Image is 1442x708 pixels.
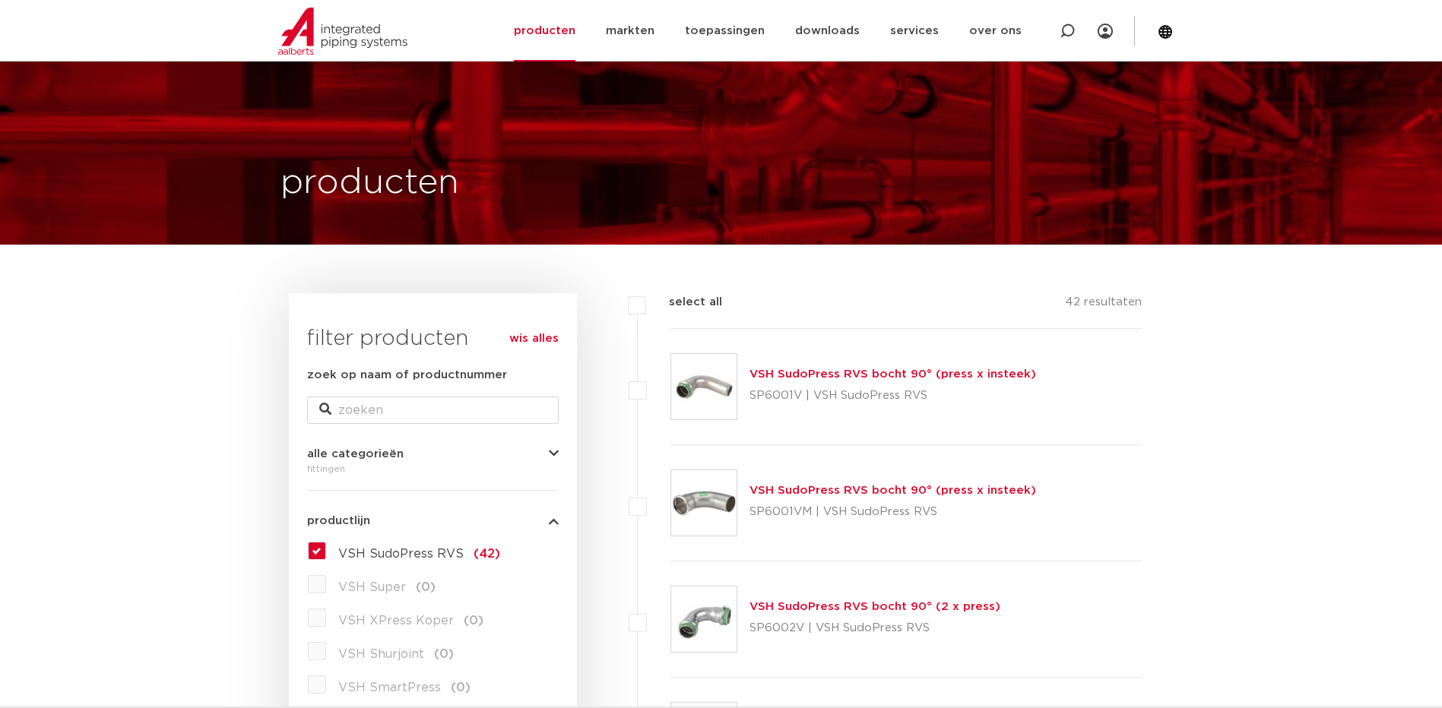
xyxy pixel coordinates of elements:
[307,324,559,354] h3: filter producten
[338,548,464,560] span: VSH SudoPress RVS
[750,368,1036,380] a: VSH SudoPress RVS bocht 90° (press x insteek)
[280,159,459,207] h1: producten
[338,615,454,627] span: VSH XPress Koper
[750,601,1000,612] a: VSH SudoPress RVS bocht 90° (2 x press)
[750,500,1036,524] p: SP6001VM | VSH SudoPress RVS
[307,397,559,424] input: zoeken
[1065,293,1142,317] p: 42 resultaten
[671,354,737,419] img: Thumbnail for VSH SudoPress RVS bocht 90° (press x insteek)
[464,615,483,627] span: (0)
[646,293,722,311] label: select all
[671,586,737,652] img: Thumbnail for VSH SudoPress RVS bocht 90° (2 x press)
[434,648,454,660] span: (0)
[416,581,436,593] span: (0)
[307,448,404,460] span: alle categorieën
[338,581,406,593] span: VSH Super
[307,515,370,526] span: productlijn
[307,366,507,384] label: zoek op naam of productnummer
[338,681,441,694] span: VSH SmartPress
[307,460,559,478] div: fittingen
[451,681,471,694] span: (0)
[307,448,559,460] button: alle categorieën
[338,648,424,660] span: VSH Shurjoint
[750,384,1036,408] p: SP6001V | VSH SudoPress RVS
[307,515,559,526] button: productlijn
[750,616,1000,640] p: SP6002V | VSH SudoPress RVS
[509,330,559,348] a: wis alles
[750,485,1036,496] a: VSH SudoPress RVS bocht 90° (press x insteek)
[474,548,500,560] span: (42)
[671,470,737,536] img: Thumbnail for VSH SudoPress RVS bocht 90° (press x insteek)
